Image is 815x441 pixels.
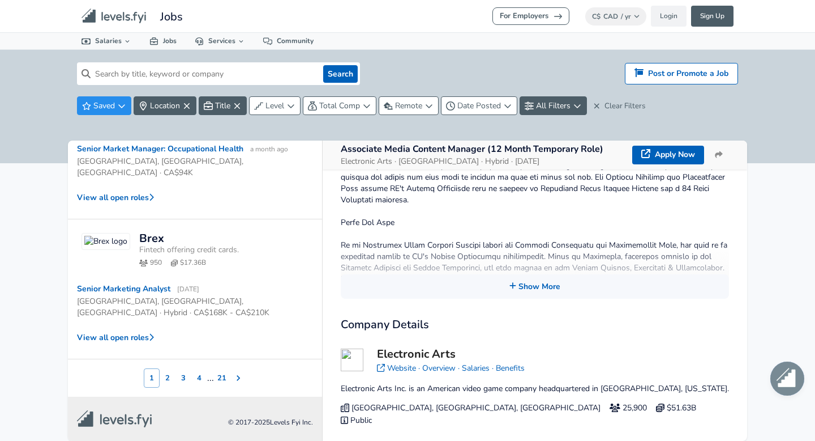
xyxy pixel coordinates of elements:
button: All Filters [520,96,587,115]
span: Saved [93,100,115,111]
span: Remote [395,100,422,111]
a: Post or Promote a Job [625,63,738,84]
button: View all open roles [68,325,322,350]
a: Salaries [72,33,140,49]
span: CAD [603,12,618,21]
a: Salaries [462,363,490,374]
div: Senior Market Manager: Occupational Health a month ago[GEOGRAPHIC_DATA], [GEOGRAPHIC_DATA], [GEOG... [68,79,322,219]
span: a month ago [250,145,288,154]
a: Services [186,33,254,49]
h2: Associate Media Content Manager (12 Month Temporary Role) [341,143,628,156]
a: Website [387,363,416,374]
span: [DATE] [177,285,199,294]
a: Sign Up [691,6,733,27]
span: [GEOGRAPHIC_DATA], [GEOGRAPHIC_DATA], [GEOGRAPHIC_DATA] [341,402,600,414]
p: ... [207,371,214,385]
span: 25,900 [610,402,647,414]
a: For Employers [492,7,569,25]
button: View all open roles [68,185,322,210]
a: Login [651,6,687,27]
p: Electronic Arts Inc. is an American video game company headquartered in [GEOGRAPHIC_DATA], [US_ST... [341,383,729,395]
button: Remote [379,96,439,115]
span: Public [341,415,372,426]
div: $17.36B [180,258,206,268]
button: Date Posted [441,96,517,115]
span: Title [215,100,230,111]
button: C$CAD/ yr [585,7,647,26]
div: 950 [150,258,162,268]
button: Search [323,65,358,83]
h2: Brex [139,233,164,244]
button: 2 [160,368,175,388]
span: Location [150,100,180,111]
nav: primary [68,5,747,28]
button: 4 [191,368,207,388]
button: Clear Filters [589,96,650,116]
button: 1 [144,368,160,388]
img: Brex logo [81,233,130,250]
span: Total Comp [319,100,360,111]
button: Total Comp [303,96,376,115]
img: ea.com [341,349,363,371]
button: Show More [341,274,729,299]
a: Jobs [140,33,186,49]
p: Electronic Arts · [GEOGRAPHIC_DATA] · Hybrid · [DATE] [341,156,628,167]
div: Senior Market Manager: Occupational Health [77,143,288,155]
div: [GEOGRAPHIC_DATA], [GEOGRAPHIC_DATA], [GEOGRAPHIC_DATA] · CA$94K [77,156,304,179]
h3: Electronic Arts [377,346,525,363]
div: · · · [377,346,525,374]
div: Fintech offering credit cards. [139,244,313,256]
a: Senior Marketing Analyst [DATE][GEOGRAPHIC_DATA], [GEOGRAPHIC_DATA], [GEOGRAPHIC_DATA] · Hybrid ·... [68,277,322,325]
a: Benefits [496,363,525,374]
a: Senior Market Manager: Occupational Health a month ago[GEOGRAPHIC_DATA], [GEOGRAPHIC_DATA], [GEOG... [68,137,322,185]
a: Community [254,33,323,49]
input: Search by title, keyword or company [91,62,319,85]
div: [GEOGRAPHIC_DATA], [GEOGRAPHIC_DATA], [GEOGRAPHIC_DATA] · Hybrid · CA$168K - CA$210K [77,296,304,319]
button: Share [709,145,729,165]
span: Date Posted [457,100,501,111]
span: Jobs [160,7,183,26]
button: Title [199,96,247,115]
button: 3 [175,368,191,388]
span: Level [265,100,284,111]
span: All Filters [536,100,570,111]
div: Brex logoBrexFintech offering credit cards.950$17.36BSenior Marketing Analyst [DATE][GEOGRAPHIC_D... [68,219,322,359]
span: © 2017- 2025 Levels Fyi Inc. [228,418,313,427]
a: Overview [422,363,456,374]
h2: Company Details [341,317,729,333]
img: levels.fyi logo [77,410,152,427]
span: $51.63B [656,402,696,414]
div: Open chat [770,362,804,396]
div: Senior Marketing Analyst [77,283,199,295]
span: C$ [592,12,600,21]
button: 21 [214,368,230,388]
button: Saved [77,96,131,115]
a: Apply Now [632,146,704,164]
button: Level [249,96,301,115]
span: / yr [621,12,631,21]
button: Location [134,96,196,115]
